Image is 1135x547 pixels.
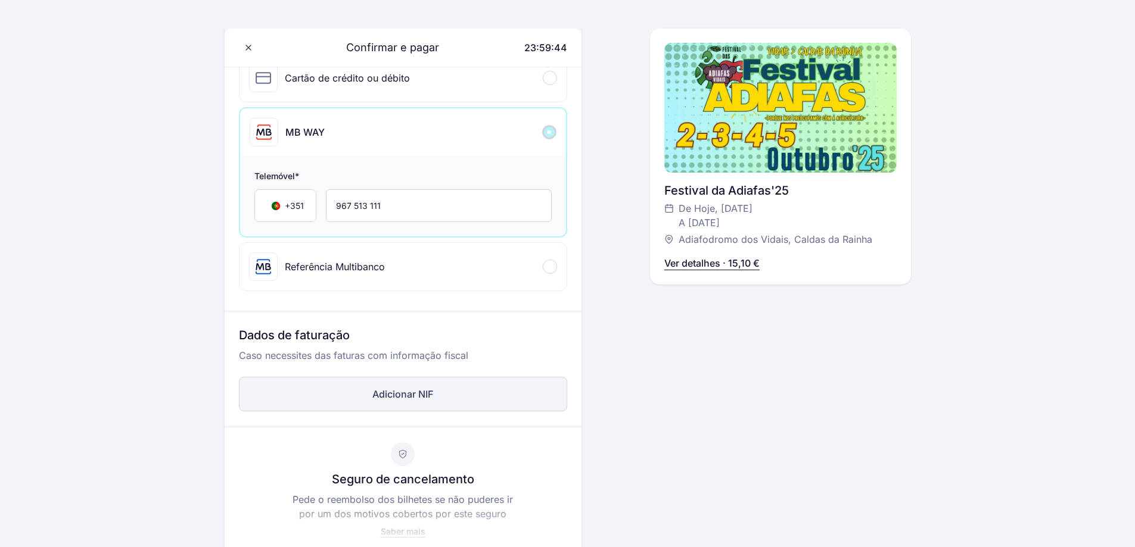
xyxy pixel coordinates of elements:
[239,348,567,372] p: Caso necessites das faturas com informação fiscal
[254,189,316,222] div: Country Code Selector
[326,189,552,222] input: Telemóvel
[285,200,304,212] span: +351
[679,201,752,230] span: De Hoje, [DATE] A [DATE]
[254,170,552,185] span: Telemóvel*
[679,232,872,246] span: Adiafodromo dos Vidais, Caldas da Rainha
[664,256,760,270] p: Ver detalhes · 15,10 €
[288,492,517,521] p: Pede o reembolso dos bilhetes se não puderes ir por um dos motivos cobertos por este seguro
[524,42,567,54] span: 23:59:44
[664,182,897,199] div: Festival da Adiafas'25
[381,526,425,536] span: Saber mais
[332,471,474,487] p: Seguro de cancelamento
[285,260,385,274] div: Referência Multibanco
[285,125,325,139] div: MB WAY
[285,71,410,85] div: Cartão de crédito ou débito
[332,39,439,56] span: Confirmar e pagar
[239,327,567,348] h3: Dados de faturação
[239,377,567,411] button: Adicionar NIF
